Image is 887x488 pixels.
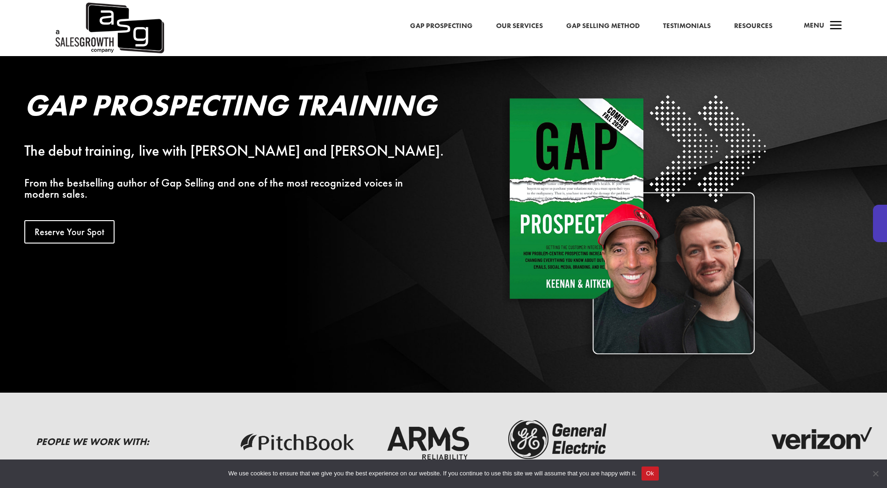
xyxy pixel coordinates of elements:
[24,145,457,157] div: The debut training, live with [PERSON_NAME] and [PERSON_NAME].
[871,469,880,478] span: No
[500,416,617,463] img: ge-logo-dark
[24,177,457,200] p: From the bestselling author of Gap Selling and one of the most recognized voices in modern sales.
[24,220,115,244] a: Reserve Your Spot
[642,466,659,481] button: Ok
[369,416,486,463] img: arms-reliability-logo-dark
[24,90,457,125] h2: Gap Prospecting Training
[502,90,771,359] img: Square White - Shadow
[228,469,636,478] span: We use cookies to ensure that we give you the best experience on our website. If you continue to ...
[762,416,879,463] img: verizon-logo-dark
[238,416,355,463] img: pitchbook-logo-dark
